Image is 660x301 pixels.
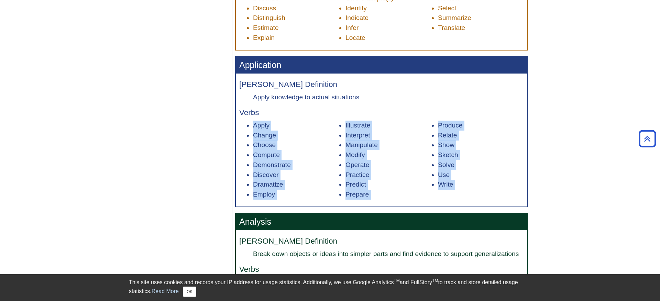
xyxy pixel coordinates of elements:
[253,13,339,23] li: Distinguish
[345,23,431,33] li: Infer
[394,278,399,283] sup: TM
[253,180,339,190] li: Dramatize
[253,3,339,13] li: Discuss
[345,131,431,141] li: Interpret
[438,150,524,160] li: Sketch
[239,80,524,89] h4: [PERSON_NAME] Definition
[253,33,339,43] li: Explain
[345,190,431,200] li: Prepare
[253,170,339,180] li: Discover
[438,140,524,150] li: Show
[152,288,179,294] a: Read More
[253,23,339,33] li: Estimate
[239,109,524,117] h4: Verbs
[253,249,524,258] dd: Break down objects or ideas into simpler parts and find evidence to support generalizations
[239,265,524,274] h4: Verbs
[438,13,524,23] li: Summarize
[253,92,524,102] dd: Apply knowledge to actual situations
[236,57,527,74] h3: Application
[438,3,524,13] li: Select
[345,140,431,150] li: Manipulate
[345,170,431,180] li: Practice
[239,237,524,246] h4: [PERSON_NAME] Definition
[345,160,431,170] li: Operate
[236,213,527,230] h3: Analysis
[129,278,531,297] div: This site uses cookies and records your IP address for usage statistics. Additionally, we use Goo...
[438,121,524,131] li: Produce
[438,160,524,170] li: Solve
[253,140,339,150] li: Choose
[183,287,196,297] button: Close
[432,278,438,283] sup: TM
[345,3,431,13] li: Identify
[253,190,339,200] li: Employ
[345,180,431,190] li: Predict
[438,170,524,180] li: Use
[345,33,431,43] li: Locate
[253,160,339,170] li: Demonstrate
[345,121,431,131] li: Illustrate
[438,180,524,190] li: Write
[253,150,339,160] li: Compute
[253,121,339,131] li: Apply
[253,131,339,141] li: Change
[636,134,658,143] a: Back to Top
[438,23,524,33] li: Translate
[345,150,431,160] li: Modify
[438,131,524,141] li: Relate
[345,13,431,23] li: Indicate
